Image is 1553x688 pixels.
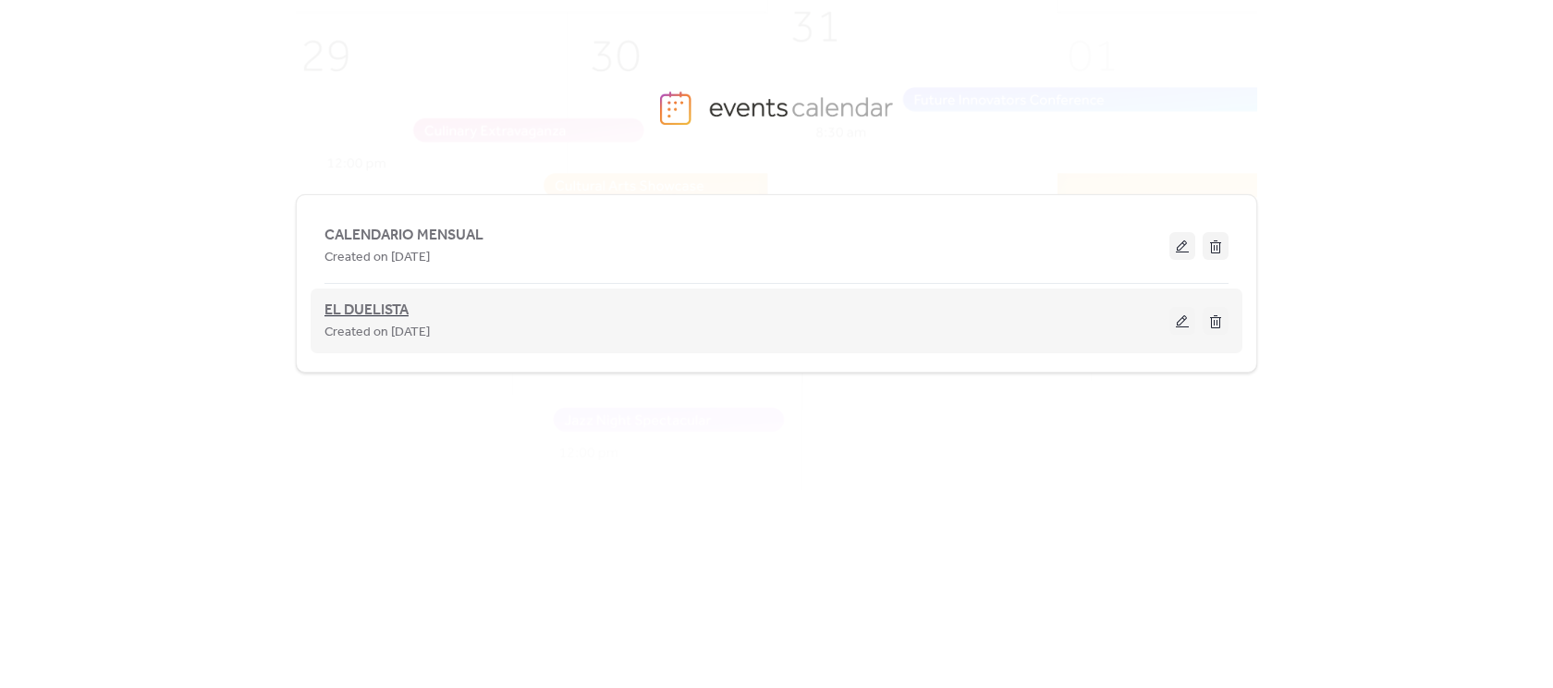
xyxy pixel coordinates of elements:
[324,300,409,322] span: EL DUELISTA
[324,305,409,316] a: EL DUELISTA
[324,230,483,240] a: CALENDARIO MENSUAL
[324,322,430,344] span: Created on [DATE]
[324,247,430,269] span: Created on [DATE]
[324,225,483,247] span: CALENDARIO MENSUAL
